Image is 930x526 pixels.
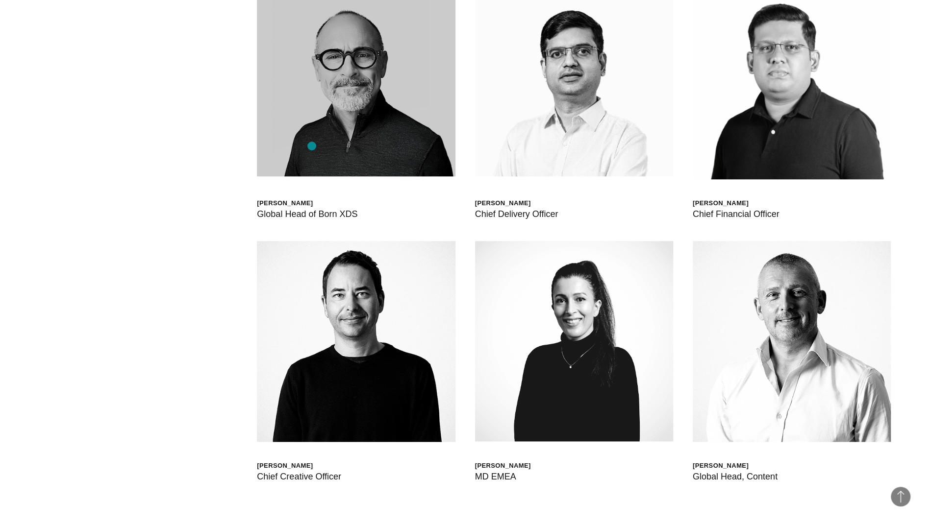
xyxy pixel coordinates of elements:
[257,207,357,221] div: Global Head of Born XDS
[693,470,778,483] div: Global Head, Content
[257,461,341,470] div: [PERSON_NAME]
[257,241,455,442] img: Mark Allardice
[257,199,357,207] div: [PERSON_NAME]
[475,241,673,441] img: HELEN JOANNA WOOD
[693,241,891,442] img: Steve Waller
[891,487,910,506] button: Back to Top
[475,461,531,470] div: [PERSON_NAME]
[693,461,778,470] div: [PERSON_NAME]
[257,470,341,483] div: Chief Creative Officer
[693,199,779,207] div: [PERSON_NAME]
[475,199,558,207] div: [PERSON_NAME]
[475,470,531,483] div: MD EMEA
[693,207,779,221] div: Chief Financial Officer
[475,207,558,221] div: Chief Delivery Officer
